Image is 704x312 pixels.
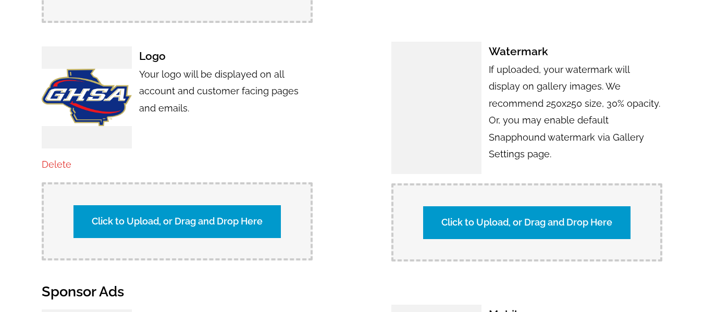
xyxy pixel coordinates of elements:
[42,69,132,126] img: www%2Fzarrilliphoto%2Fghsa1.jpg
[139,66,313,148] p: Your logo will be displayed on all account and customer facing pages and emails.
[423,206,631,239] label: Click to Upload, or Drag and Drop Here
[489,42,662,61] h3: Watermark
[139,46,313,66] h3: Logo
[73,205,281,238] label: Click to Upload, or Drag and Drop Here
[489,61,662,163] p: If uploaded, your watermark will display on gallery images. We recommend 250x250 size, 30% opacit...
[42,159,71,170] a: Delete
[42,279,662,305] h2: Sponsor Ads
